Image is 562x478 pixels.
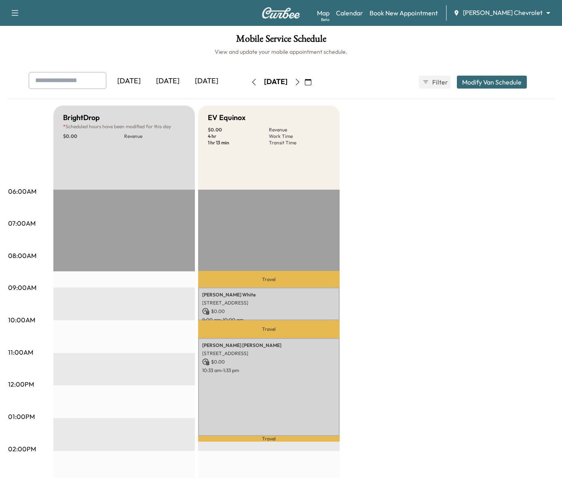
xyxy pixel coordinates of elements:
[370,8,438,18] a: Book New Appointment
[208,112,245,123] h5: EV Equinox
[457,76,527,89] button: Modify Van Schedule
[8,347,33,357] p: 11:00AM
[432,77,447,87] span: Filter
[8,218,36,228] p: 07:00AM
[463,8,543,17] span: [PERSON_NAME] Chevrolet
[8,48,554,56] h6: View and update your mobile appointment schedule.
[202,358,336,366] p: $ 0.00
[317,8,330,18] a: MapBeta
[208,127,269,133] p: $ 0.00
[8,444,36,454] p: 02:00PM
[208,133,269,140] p: 4 hr
[8,34,554,48] h1: Mobile Service Schedule
[63,123,185,130] p: Scheduled hours have been modified for this day
[8,251,36,260] p: 08:00AM
[419,76,450,89] button: Filter
[187,72,226,91] div: [DATE]
[202,367,336,374] p: 10:33 am - 1:33 pm
[198,271,340,287] p: Travel
[8,186,36,196] p: 06:00AM
[110,72,148,91] div: [DATE]
[262,7,300,19] img: Curbee Logo
[8,379,34,389] p: 12:00PM
[202,300,336,306] p: [STREET_ADDRESS]
[269,140,330,146] p: Transit Time
[198,320,340,338] p: Travel
[202,342,336,349] p: [PERSON_NAME] [PERSON_NAME]
[63,112,100,123] h5: BrightDrop
[208,140,269,146] p: 1 hr 13 min
[202,350,336,357] p: [STREET_ADDRESS]
[124,133,185,140] p: Revenue
[8,315,35,325] p: 10:00AM
[264,77,287,87] div: [DATE]
[202,308,336,315] p: $ 0.00
[269,133,330,140] p: Work Time
[8,283,36,292] p: 09:00AM
[198,436,340,441] p: Travel
[321,17,330,23] div: Beta
[202,317,336,323] p: 9:00 am - 10:00 am
[269,127,330,133] p: Revenue
[202,292,336,298] p: [PERSON_NAME] White
[63,133,124,140] p: $ 0.00
[8,412,35,421] p: 01:00PM
[148,72,187,91] div: [DATE]
[336,8,363,18] a: Calendar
